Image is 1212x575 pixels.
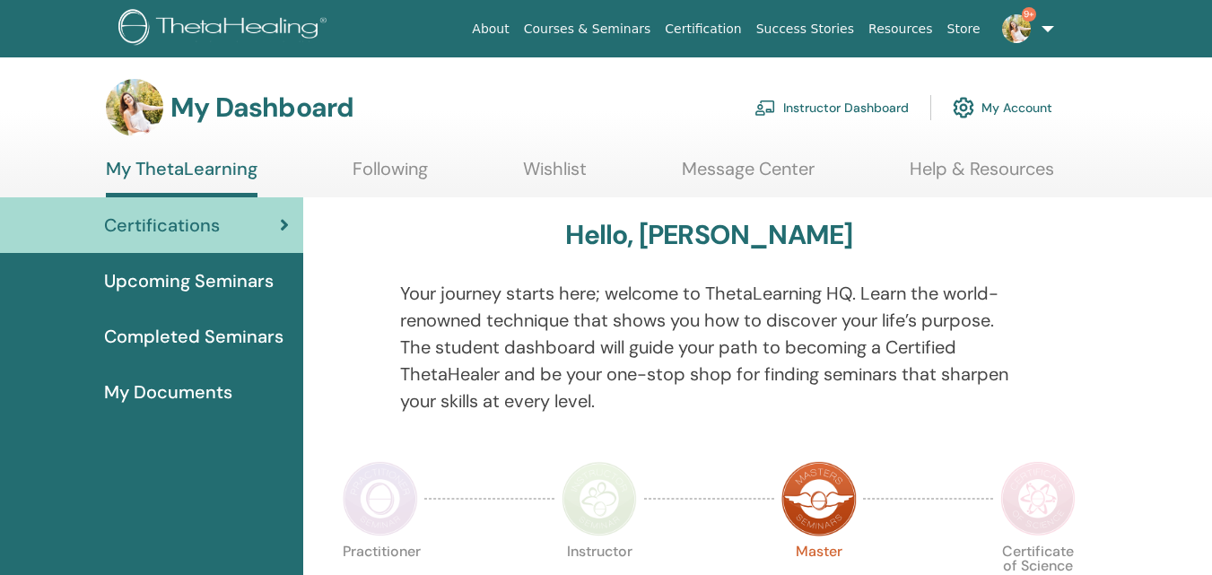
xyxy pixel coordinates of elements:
[861,13,940,46] a: Resources
[104,212,220,239] span: Certifications
[104,267,274,294] span: Upcoming Seminars
[754,100,776,116] img: chalkboard-teacher.svg
[106,79,163,136] img: default.jpg
[517,13,658,46] a: Courses & Seminars
[565,219,852,251] h3: Hello, [PERSON_NAME]
[104,323,283,350] span: Completed Seminars
[118,9,333,49] img: logo.png
[754,88,909,127] a: Instructor Dashboard
[1002,14,1031,43] img: default.jpg
[1000,461,1076,536] img: Certificate of Science
[910,158,1054,193] a: Help & Resources
[343,461,418,536] img: Practitioner
[953,88,1052,127] a: My Account
[170,91,353,124] h3: My Dashboard
[400,280,1018,414] p: Your journey starts here; welcome to ThetaLearning HQ. Learn the world-renowned technique that sh...
[523,158,587,193] a: Wishlist
[1022,7,1036,22] span: 9+
[682,158,815,193] a: Message Center
[658,13,748,46] a: Certification
[104,379,232,405] span: My Documents
[749,13,861,46] a: Success Stories
[106,158,257,197] a: My ThetaLearning
[465,13,516,46] a: About
[562,461,637,536] img: Instructor
[953,92,974,123] img: cog.svg
[940,13,988,46] a: Store
[353,158,428,193] a: Following
[781,461,857,536] img: Master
